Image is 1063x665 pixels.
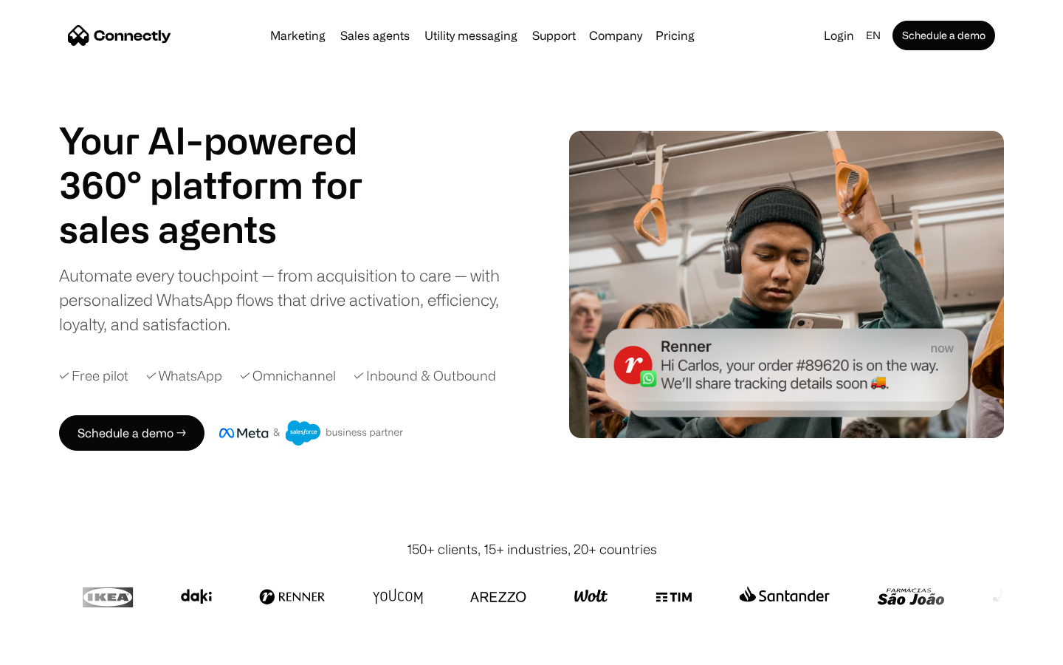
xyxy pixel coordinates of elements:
[892,21,995,50] a: Schedule a demo
[354,366,496,386] div: ✓ Inbound & Outbound
[650,30,701,41] a: Pricing
[240,366,336,386] div: ✓ Omnichannel
[59,415,204,451] a: Schedule a demo →
[146,366,222,386] div: ✓ WhatsApp
[59,207,399,251] h1: sales agents
[589,25,642,46] div: Company
[15,638,89,660] aside: Language selected: English
[219,420,404,446] img: Meta and Salesforce business partner badge.
[59,263,524,336] div: Automate every touchpoint — from acquisition to care — with personalized WhatsApp flows that driv...
[818,25,860,46] a: Login
[419,30,523,41] a: Utility messaging
[866,25,881,46] div: en
[59,118,399,207] h1: Your AI-powered 360° platform for
[264,30,331,41] a: Marketing
[334,30,416,41] a: Sales agents
[526,30,582,41] a: Support
[59,366,128,386] div: ✓ Free pilot
[30,639,89,660] ul: Language list
[407,539,657,559] div: 150+ clients, 15+ industries, 20+ countries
